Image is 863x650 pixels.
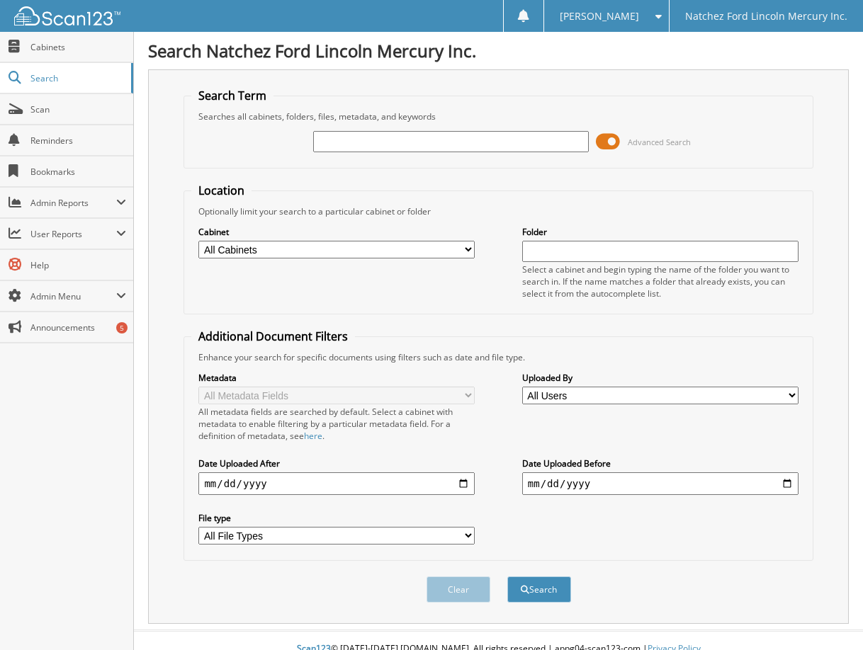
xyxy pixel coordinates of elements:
label: Cabinet [198,226,475,238]
label: Metadata [198,372,475,384]
span: Scan [30,103,126,115]
span: Search [30,72,124,84]
button: Clear [427,576,490,603]
div: All metadata fields are searched by default. Select a cabinet with metadata to enable filtering b... [198,406,475,442]
input: end [522,472,799,495]
legend: Location [191,183,252,198]
div: Optionally limit your search to a particular cabinet or folder [191,205,805,217]
label: Date Uploaded Before [522,457,799,469]
label: Date Uploaded After [198,457,475,469]
div: Searches all cabinets, folders, files, metadata, and keywords [191,110,805,122]
span: Bookmarks [30,166,126,178]
legend: Additional Document Filters [191,329,355,344]
h1: Search Natchez Ford Lincoln Mercury Inc. [148,39,849,62]
div: 5 [116,322,128,333]
span: Admin Reports [30,197,116,209]
span: [PERSON_NAME] [560,12,639,21]
div: Enhance your search for specific documents using filters such as date and file type. [191,351,805,363]
label: Uploaded By [522,372,799,384]
label: Folder [522,226,799,238]
legend: Search Term [191,88,273,103]
div: Select a cabinet and begin typing the name of the folder you want to search in. If the name match... [522,263,799,300]
label: File type [198,512,475,524]
button: Search [507,576,571,603]
span: Reminders [30,135,126,147]
span: Advanced Search [628,137,691,147]
iframe: Chat Widget [792,582,863,650]
input: start [198,472,475,495]
img: scan123-logo-white.svg [14,6,120,25]
span: Help [30,259,126,271]
a: here [304,430,322,442]
span: Cabinets [30,41,126,53]
span: Natchez Ford Lincoln Mercury Inc. [685,12,847,21]
span: Admin Menu [30,290,116,302]
span: Announcements [30,321,126,333]
span: User Reports [30,228,116,240]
